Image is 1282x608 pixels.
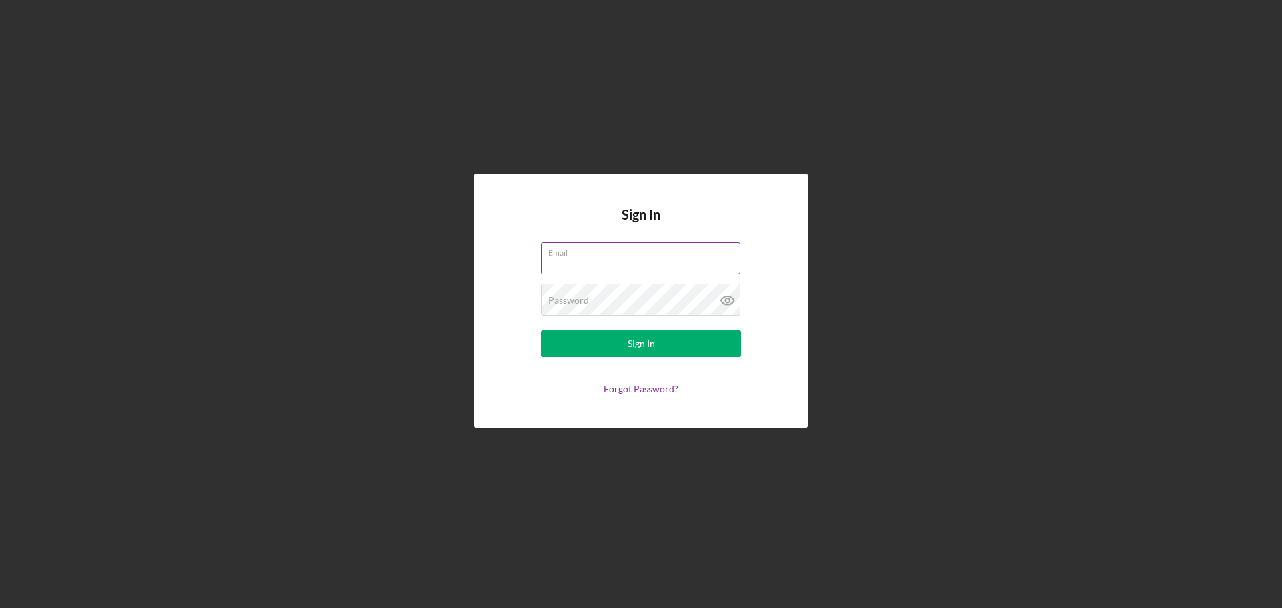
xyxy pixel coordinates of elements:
div: Sign In [628,330,655,357]
a: Forgot Password? [604,383,678,394]
button: Sign In [541,330,741,357]
h4: Sign In [622,207,660,242]
label: Email [548,243,740,258]
label: Password [548,295,589,306]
